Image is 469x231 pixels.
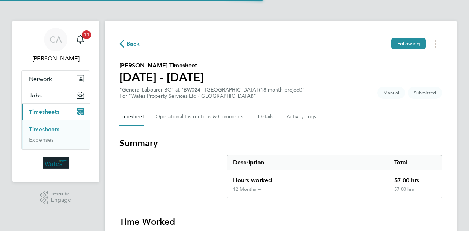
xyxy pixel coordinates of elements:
h1: [DATE] - [DATE] [119,70,204,85]
a: Powered byEngage [40,191,71,205]
div: For "Wates Property Services Ltd ([GEOGRAPHIC_DATA])" [119,93,305,99]
span: Timesheets [29,108,59,115]
nav: Main navigation [12,21,99,182]
span: Following [397,40,420,47]
button: Operational Instructions & Comments [156,108,246,126]
button: Jobs [22,87,90,103]
div: 12 Months + [233,186,261,192]
a: Timesheets [29,126,59,133]
button: Following [391,38,426,49]
button: Details [258,108,275,126]
span: 11 [82,30,91,39]
button: Network [22,71,90,87]
span: Chris Allen [21,54,90,63]
div: Description [227,155,388,170]
a: CA[PERSON_NAME] [21,28,90,63]
span: CA [49,35,62,44]
span: This timesheet was manually created. [377,87,405,99]
img: wates-logo-retina.png [43,157,69,169]
span: Engage [51,197,71,203]
div: "General Labourer BC" at "BW024 - [GEOGRAPHIC_DATA] (18 month project)" [119,87,305,99]
span: Back [126,40,140,48]
a: 11 [73,28,88,51]
h2: [PERSON_NAME] Timesheet [119,61,204,70]
button: Timesheet [119,108,144,126]
h3: Time Worked [119,216,442,228]
div: 57.00 hrs [388,170,442,186]
button: Back [119,39,140,48]
span: Network [29,75,52,82]
div: Total [388,155,442,170]
span: Jobs [29,92,42,99]
button: Timesheets [22,104,90,120]
div: Timesheets [22,120,90,149]
div: 57.00 hrs [388,186,442,198]
button: Activity Logs [287,108,317,126]
span: Powered by [51,191,71,197]
span: This timesheet is Submitted. [408,87,442,99]
a: Expenses [29,136,54,143]
a: Go to home page [21,157,90,169]
button: Timesheets Menu [429,38,442,49]
div: Summary [227,155,442,198]
div: Hours worked [227,170,388,186]
h3: Summary [119,137,442,149]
